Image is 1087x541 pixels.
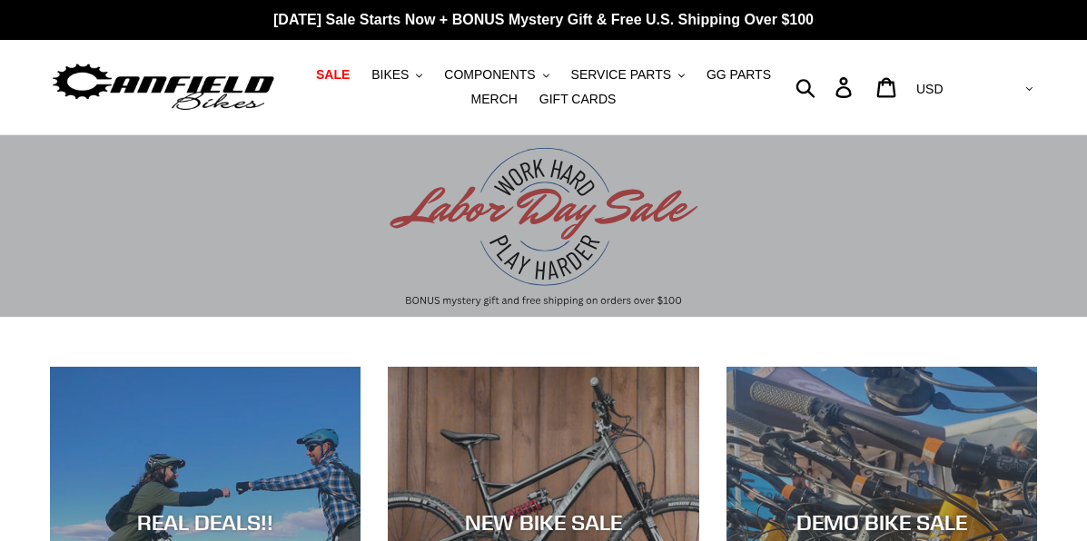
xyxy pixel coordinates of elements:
[530,87,626,112] a: GIFT CARDS
[50,59,277,116] img: Canfield Bikes
[562,63,694,87] button: SERVICE PARTS
[707,67,771,83] span: GG PARTS
[307,63,359,87] a: SALE
[435,63,558,87] button: COMPONENTS
[444,67,535,83] span: COMPONENTS
[50,508,361,535] div: REAL DEALS!!
[697,63,780,87] a: GG PARTS
[726,508,1037,535] div: DEMO BIKE SALE
[388,508,698,535] div: NEW BIKE SALE
[471,92,518,107] span: MERCH
[571,67,671,83] span: SERVICE PARTS
[371,67,409,83] span: BIKES
[539,92,617,107] span: GIFT CARDS
[316,67,350,83] span: SALE
[362,63,431,87] button: BIKES
[462,87,527,112] a: MERCH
